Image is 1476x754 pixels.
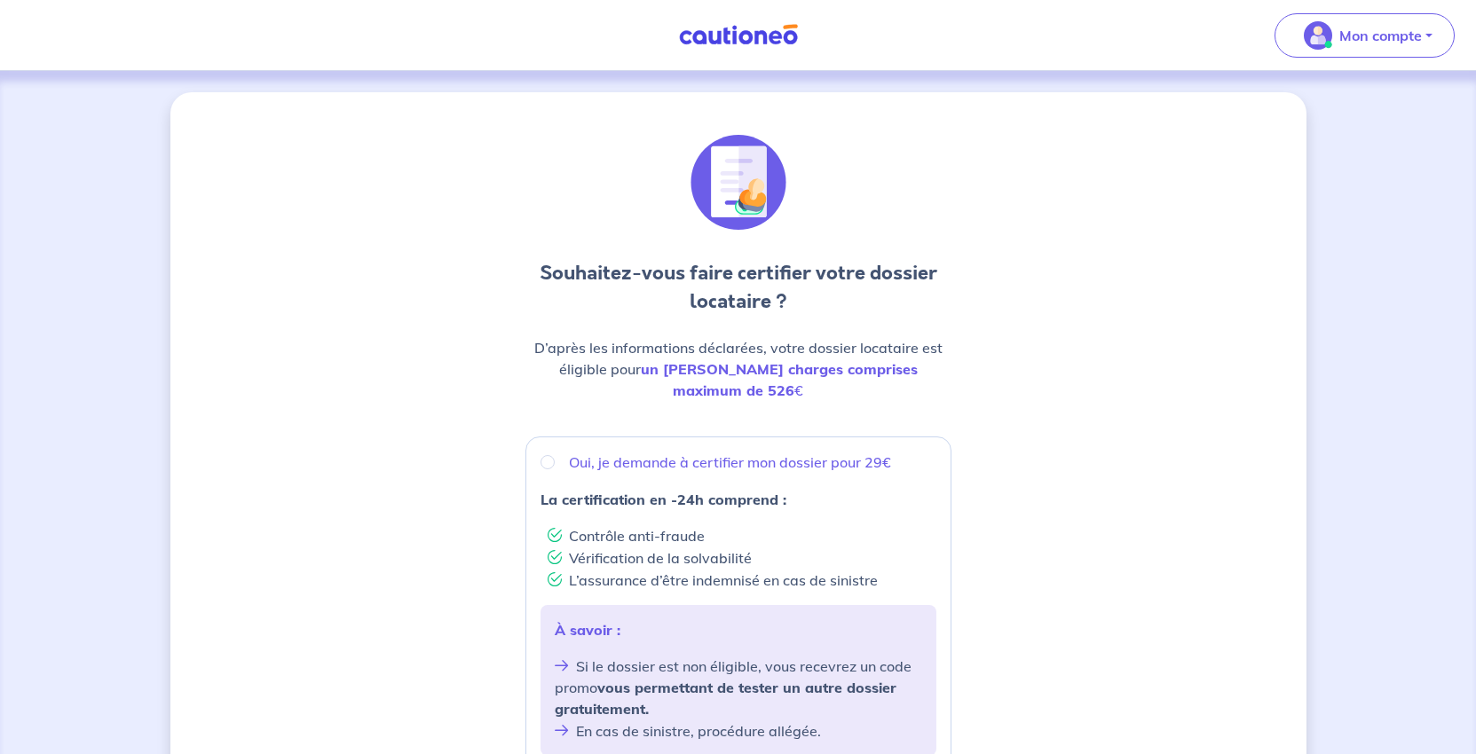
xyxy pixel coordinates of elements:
strong: vous permettant de tester un autre dossier gratuitement. [555,679,896,718]
strong: À savoir : [555,621,620,639]
p: Oui, je demande à certifier mon dossier pour 29€ [569,452,891,473]
p: D’après les informations déclarées, votre dossier locataire est éligible pour [525,337,951,401]
strong: un [PERSON_NAME] charges comprises maximum de 526 [641,360,918,399]
strong: La certification en -24h comprend : [541,491,786,508]
em: € [641,360,918,399]
li: Si le dossier est non éligible, vous recevrez un code promo [555,655,922,719]
li: En cas de sinistre, procédure allégée. [555,719,922,742]
li: Contrôle anti-fraude [548,524,936,546]
img: Cautioneo [672,24,805,46]
p: Mon compte [1339,25,1422,46]
img: illu_document_valid.svg [691,135,786,231]
img: illu_account_valid_menu.svg [1304,21,1332,50]
li: Vérification de la solvabilité [548,546,936,569]
h3: Souhaitez-vous faire certifier votre dossier locataire ? [525,259,951,316]
li: L’assurance d’être indemnisé en cas de sinistre [548,569,936,591]
button: illu_account_valid_menu.svgMon compte [1275,13,1455,58]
